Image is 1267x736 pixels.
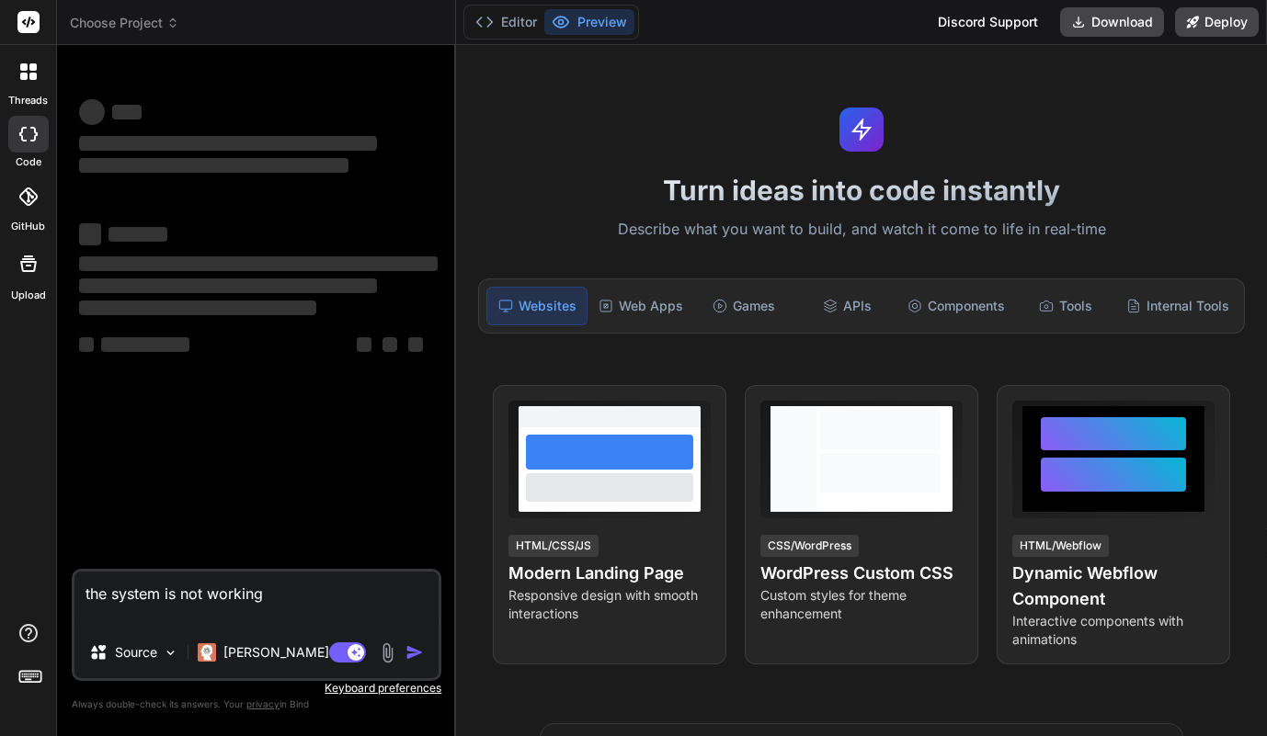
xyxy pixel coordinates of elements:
span: privacy [246,698,280,709]
p: Always double-check its answers. Your in Bind [72,696,441,713]
div: CSS/WordPress [760,535,859,557]
p: Describe what you want to build, and watch it come to life in real-time [467,218,1256,242]
p: Keyboard preferences [72,681,441,696]
label: code [16,154,41,170]
img: Pick Models [163,645,178,661]
div: Games [694,287,793,325]
span: ‌ [408,337,423,352]
label: GitHub [11,219,45,234]
img: icon [405,643,424,662]
p: Source [115,643,157,662]
div: Internal Tools [1119,287,1237,325]
h4: WordPress Custom CSS [760,560,963,586]
div: APIs [797,287,896,325]
div: Discord Support [927,7,1049,37]
img: attachment [377,642,398,663]
p: Responsive design with smooth interactions [508,586,711,623]
span: ‌ [357,337,371,352]
img: Claude 4 Sonnet [198,643,216,662]
h4: Dynamic Webflow Component [1012,560,1215,612]
span: ‌ [112,105,142,119]
p: Interactive components with animations [1012,612,1215,649]
div: Components [900,287,1012,325]
label: Upload [11,288,46,303]
span: ‌ [79,99,105,125]
button: Preview [544,9,634,35]
p: Custom styles for theme enhancement [760,586,963,623]
button: Editor [468,9,544,35]
div: Web Apps [591,287,691,325]
span: ‌ [79,223,101,245]
h4: Modern Landing Page [508,560,711,586]
span: ‌ [79,256,438,271]
button: Download [1060,7,1164,37]
span: ‌ [79,300,316,315]
div: HTML/CSS/JS [508,535,599,557]
span: ‌ [79,337,94,352]
p: [PERSON_NAME] 4 S.. [223,643,360,662]
span: ‌ [79,278,377,293]
div: Tools [1016,287,1115,325]
span: ‌ [382,337,397,352]
span: ‌ [101,337,189,352]
span: ‌ [79,158,348,173]
button: Deploy [1175,7,1259,37]
span: ‌ [79,136,377,151]
textarea: the system is not working [74,572,439,627]
div: HTML/Webflow [1012,535,1109,557]
span: ‌ [108,227,167,242]
h1: Turn ideas into code instantly [467,174,1256,207]
div: Websites [486,287,588,325]
span: Choose Project [70,14,179,32]
label: threads [8,93,48,108]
